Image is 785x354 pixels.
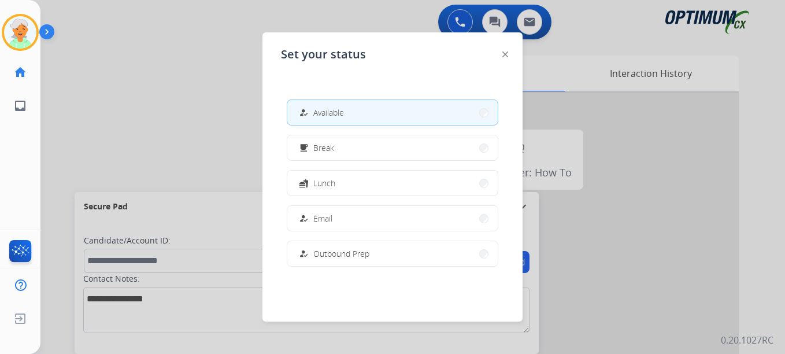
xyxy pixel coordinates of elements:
span: Outbound Prep [313,248,369,260]
span: Available [313,106,344,119]
mat-icon: free_breakfast [299,143,309,153]
mat-icon: home [13,65,27,79]
mat-icon: how_to_reg [299,108,309,117]
mat-icon: fastfood [299,178,309,188]
button: Break [287,135,498,160]
span: Break [313,142,334,154]
span: Lunch [313,177,335,189]
span: Set your status [281,46,366,62]
button: Lunch [287,171,498,196]
button: Available [287,100,498,125]
button: Outbound Prep [287,241,498,266]
mat-icon: inbox [13,99,27,113]
mat-icon: how_to_reg [299,213,309,223]
mat-icon: how_to_reg [299,249,309,259]
button: Email [287,206,498,231]
img: avatar [4,16,36,49]
img: close-button [502,51,508,57]
span: Email [313,212,332,224]
p: 0.20.1027RC [721,333,773,347]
